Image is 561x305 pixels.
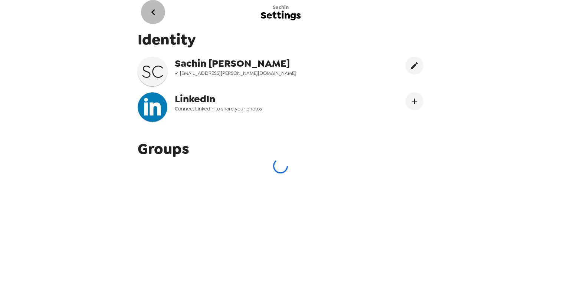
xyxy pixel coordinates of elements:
[406,57,423,74] button: edit
[273,4,289,10] span: Sachin
[175,92,325,106] span: LinkedIn
[138,139,189,159] span: Groups
[175,106,325,112] span: Connect LinkedIn to share your photos
[175,70,325,76] span: ✓ [EMAIL_ADDRESS][PERSON_NAME][DOMAIN_NAME]
[138,61,167,82] h3: S C
[406,92,423,110] button: Connect LinekdIn
[260,10,301,20] span: Settings
[138,92,167,122] img: headshotImg
[175,57,325,70] span: Sachin [PERSON_NAME]
[138,30,423,49] span: Identity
